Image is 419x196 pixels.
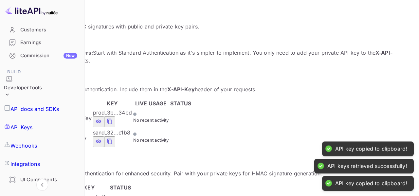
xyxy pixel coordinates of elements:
[170,99,192,108] th: STATUS
[20,26,77,34] div: Customers
[5,5,58,16] img: LiteAPI logo
[20,176,77,184] div: UI Components
[93,109,132,116] span: prod_3b...34bd
[4,68,81,76] span: Build
[8,85,411,93] p: Use these keys for Standard Authentication. Include them in the header of your requests.
[10,105,59,113] p: API docs and SDKs
[4,76,42,100] div: Developer tools
[167,86,194,93] strong: X-API-Key
[133,99,169,108] th: LIVE USAGE
[69,183,109,192] th: KEY
[8,98,192,148] table: private api keys table
[133,117,169,123] span: No recent activity
[4,100,81,118] a: API docs and SDKs
[335,146,407,152] div: API key copied to clipboard!
[8,9,411,14] h6: 🔒 Secure Authentication
[8,23,411,30] p: Enhanced security using HMAC signatures with public and private key pairs.
[4,24,81,36] a: Customers
[36,179,48,191] button: Collapse navigation
[8,155,411,162] h5: Public API Keys
[133,137,169,143] span: No recent activity
[4,36,81,49] div: Earnings
[8,169,411,177] p: Use these keys with Secure Authentication for enhanced security. Pair with your private keys for ...
[20,39,77,46] div: Earnings
[4,136,81,155] a: Webhooks
[4,155,81,173] a: Integrations
[8,72,411,78] h5: Private API Keys
[93,129,130,136] span: sand_32...c1b8
[10,160,40,168] p: Integrations
[10,142,37,150] p: Webhooks
[20,52,77,60] div: Commission
[327,163,407,169] div: API keys retrieved successfully!
[4,49,81,62] a: CommissionNew
[4,36,81,48] a: Earnings
[10,123,32,131] p: API Keys
[110,183,132,192] th: STATUS
[93,99,132,108] th: KEY
[4,173,81,186] a: UI Components
[8,49,411,64] p: 💡 Start with Standard Authentication as it's simpler to implement. You only need to add your priv...
[64,53,77,59] div: New
[335,180,407,187] div: API key copied to clipboard!
[4,118,81,136] a: API Keys
[4,84,42,92] div: Developer tools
